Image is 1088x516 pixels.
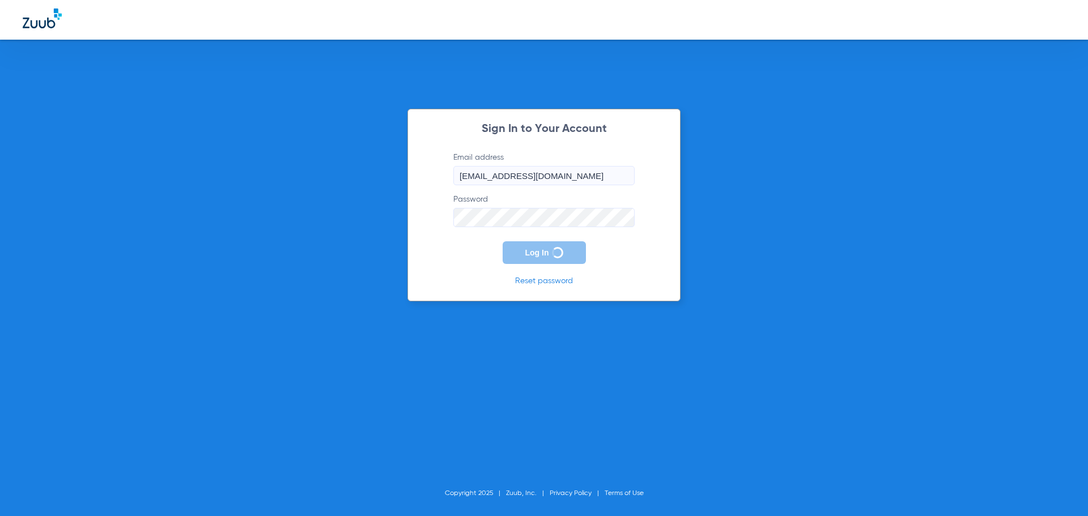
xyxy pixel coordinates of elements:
[453,194,635,227] label: Password
[550,490,592,497] a: Privacy Policy
[525,248,549,257] span: Log In
[453,166,635,185] input: Email address
[506,488,550,499] li: Zuub, Inc.
[453,152,635,185] label: Email address
[23,8,62,28] img: Zuub Logo
[436,123,652,135] h2: Sign In to Your Account
[503,241,586,264] button: Log In
[515,277,573,285] a: Reset password
[605,490,644,497] a: Terms of Use
[453,208,635,227] input: Password
[445,488,506,499] li: Copyright 2025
